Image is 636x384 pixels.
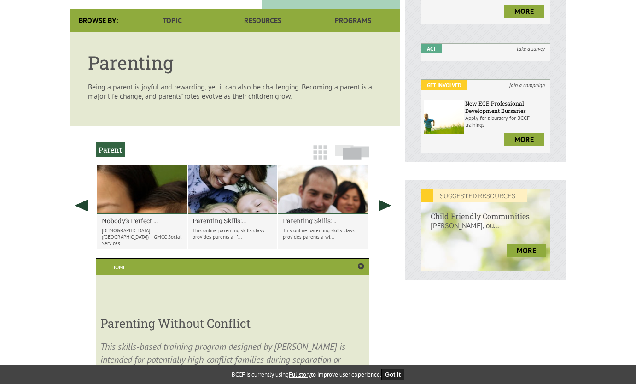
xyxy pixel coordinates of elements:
[358,263,364,270] a: Close
[507,244,546,257] a: more
[88,50,382,75] h1: Parenting
[421,80,467,90] em: Get Involved
[421,44,442,53] em: Act
[217,9,308,32] a: Resources
[504,80,550,90] i: join a campaign
[504,133,544,146] a: more
[465,114,548,128] p: Apply for a bursary for BCCF trainings
[308,9,398,32] a: Programs
[96,259,141,275] a: Home
[283,227,363,240] p: This online parenting skills class provides parents a wi...
[381,369,404,380] button: Got it
[100,315,364,331] h3: Parenting Without Conflict
[193,227,273,240] p: This online parenting skills class provides parents a f...
[310,149,330,164] a: Grid View
[96,142,125,157] h2: Parent
[313,145,327,160] img: grid-icon.png
[127,9,217,32] a: Topic
[88,82,382,100] p: Being a parent is joyful and rewarding, yet it can also be challenging. Becoming a parent is a ma...
[421,221,551,239] p: [PERSON_NAME], ou...
[421,189,527,202] em: SUGGESTED RESOURCES
[70,9,127,32] div: Browse By:
[504,5,544,18] a: more
[102,216,182,225] a: Nobody’s Perfect ...
[193,216,273,225] a: Parenting Skills:...
[511,44,550,53] i: take a survey
[332,149,372,164] a: Slide View
[102,227,182,247] p: [DEMOGRAPHIC_DATA] ([GEOGRAPHIC_DATA]) – GMCC Social Services ...
[465,100,548,114] h6: New ECE Professional Development Bursaries
[278,165,368,249] li: Parenting Skills: 0-5, 2
[421,202,551,221] h6: Child Friendly Communities
[335,145,369,160] img: slide-icon.png
[100,340,364,379] p: This skills-based training program designed by [PERSON_NAME] is intended for potentially high-con...
[283,216,363,225] a: Parenting Skills:...
[97,165,187,249] li: Nobody’s Perfect Parenting Cantonese 廣東話
[289,371,311,378] a: Fullstory
[188,165,277,249] li: Parenting Skills: 5-13, 2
